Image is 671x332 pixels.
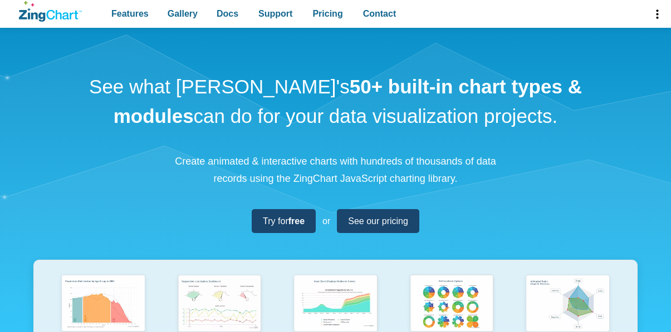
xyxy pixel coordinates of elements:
span: See our pricing [348,214,408,229]
p: Create animated & interactive charts with hundreds of thousands of data records using the ZingCha... [169,153,503,187]
span: Contact [363,6,396,21]
a: ZingChart Logo. Click to return to the homepage [19,1,82,22]
span: Features [111,6,149,21]
span: Pricing [312,6,342,21]
a: Try forfree [252,209,316,233]
span: or [322,214,330,229]
h1: See what [PERSON_NAME]'s can do for your data visualization projects. [85,72,586,131]
span: Gallery [168,6,198,21]
strong: free [288,216,305,226]
span: Try for [263,214,305,229]
span: Docs [217,6,238,21]
strong: 50+ built-in chart types & modules [114,76,582,127]
span: Support [258,6,292,21]
a: See our pricing [337,209,419,233]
